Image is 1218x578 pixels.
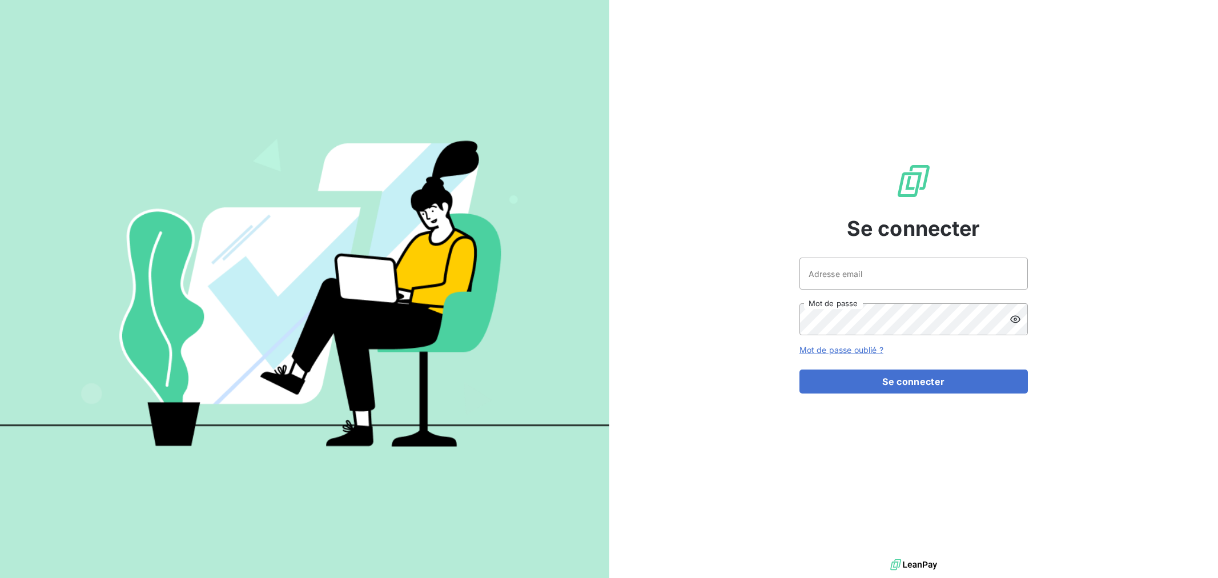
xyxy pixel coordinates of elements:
input: placeholder [799,258,1028,290]
span: Se connecter [847,213,980,244]
img: Logo LeanPay [895,163,932,199]
a: Mot de passe oublié ? [799,345,883,355]
button: Se connecter [799,370,1028,394]
img: logo [890,556,937,573]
